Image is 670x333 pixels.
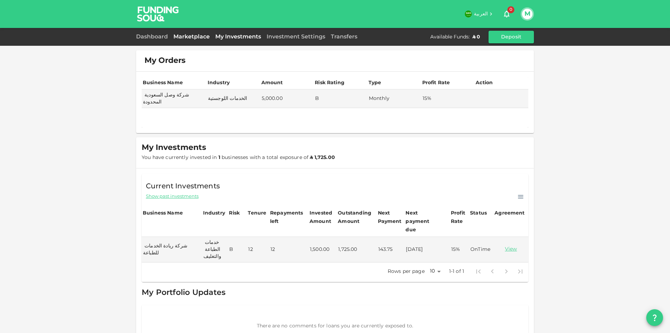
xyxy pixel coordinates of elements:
[646,309,663,326] button: question
[203,209,225,217] div: Industry
[500,7,514,21] button: 0
[202,237,228,262] td: خدمات الطباعة والتغليف
[143,79,183,87] div: Business Name
[426,266,443,276] div: 10
[257,324,413,328] span: There are no comments for loans you are currently exposed to.
[270,209,305,226] div: Repayments left
[404,237,450,262] td: [DATE]
[368,79,381,87] div: Type
[472,34,480,41] div: ʢ 0
[421,89,475,108] td: 15%
[144,56,186,66] span: My Orders
[218,155,220,160] strong: 1
[146,181,220,192] span: Current Investments
[451,209,468,226] div: Profit Rate
[430,34,470,41] div: Available Funds :
[378,209,404,226] div: Next Payment
[229,209,240,217] div: Risk
[377,237,405,262] td: 143.75
[213,34,264,39] a: My Investments
[260,89,314,108] td: 5,000.00
[328,34,360,39] a: Transfers
[142,289,225,297] span: My Portfolio Updates
[338,209,373,226] div: Outstanding Amount
[405,209,440,234] div: Next payment due
[314,89,367,108] td: B
[269,237,308,262] td: 12
[146,193,199,200] span: Show past investments
[507,6,514,13] span: 0
[171,34,213,39] a: Marketplace
[469,237,493,262] td: OnTime
[465,10,472,17] img: flag-sa.b9a346574cdc8950dd34b50780441f57.svg
[470,209,487,217] div: Status
[315,79,344,87] div: Risk Rating
[422,79,450,87] div: Profit Rate
[247,237,269,262] td: 12
[308,237,337,262] td: 1,500.00
[228,237,247,262] td: B
[248,209,266,217] div: Tenure
[310,155,335,160] strong: ʢ 1,725.00
[476,79,493,87] div: Action
[143,209,183,217] div: Business Name
[142,143,206,153] span: My Investments
[388,268,425,275] p: Rows per page
[337,237,377,262] td: 1,725.00
[142,89,207,108] td: شركة وصل السعودية المحدودة
[494,209,524,217] div: Agreement
[207,89,260,108] td: الخدمات اللوجستية
[310,209,336,226] div: Invested Amount
[449,268,464,275] p: 1-1 of 1
[142,237,202,262] td: شركة ريادة الخدمات للطباعة
[474,12,488,16] span: العربية
[264,34,328,39] a: Investment Settings
[489,31,534,43] button: Deposit
[136,34,171,39] a: Dashboard
[367,89,421,108] td: Monthly
[450,237,469,262] td: 15%
[495,246,527,253] a: View
[142,155,335,160] span: You have currently invested in businesses with a total exposure of
[208,79,230,87] div: Industry
[522,9,533,19] button: M
[261,79,283,87] div: Amount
